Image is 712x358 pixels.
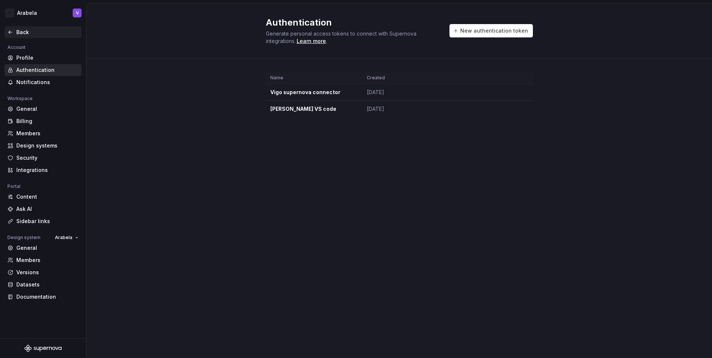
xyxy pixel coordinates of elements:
div: Design systems [16,142,79,149]
div: Sidebar links [16,218,79,225]
td: [PERSON_NAME] VS code [266,101,362,117]
div: Ask AI [16,205,79,213]
a: General [4,103,82,115]
div: Profile [16,54,79,62]
h2: Authentication [266,17,441,29]
div: V [76,10,79,16]
div: Arabela [17,9,37,17]
td: [DATE] [362,101,514,117]
div: Design system [4,233,43,242]
div: Documentation [16,293,79,301]
div: Security [16,154,79,162]
a: Versions [4,266,82,278]
a: Documentation [4,291,82,303]
div: General [16,244,79,252]
th: Name [266,72,362,84]
a: Sidebar links [4,215,82,227]
a: Members [4,254,82,266]
span: Generate personal access tokens to connect with Supernova integrations. [266,30,418,44]
div: Datasets [16,281,79,288]
a: Datasets [4,279,82,291]
a: Members [4,127,82,139]
td: Vigo supernova connector [266,84,362,101]
span: Arabela [55,235,72,241]
a: Ask AI [4,203,82,215]
a: Profile [4,52,82,64]
th: Created [362,72,514,84]
a: Notifications [4,76,82,88]
a: Back [4,26,82,38]
button: VArabelaV [1,5,85,21]
div: Portal [4,182,23,191]
div: V [5,9,14,17]
a: General [4,242,82,254]
td: [DATE] [362,84,514,101]
svg: Supernova Logo [24,345,62,352]
button: New authentication token [449,24,533,37]
div: Integrations [16,166,79,174]
a: Integrations [4,164,82,176]
div: Members [16,130,79,137]
div: Content [16,193,79,200]
span: New authentication token [460,27,528,34]
div: Members [16,256,79,264]
a: Content [4,191,82,203]
div: Billing [16,117,79,125]
a: Security [4,152,82,164]
div: Versions [16,269,79,276]
a: Learn more [297,37,326,45]
a: Authentication [4,64,82,76]
div: Workspace [4,94,36,103]
div: General [16,105,79,113]
div: Back [16,29,79,36]
a: Billing [4,115,82,127]
div: Authentication [16,66,79,74]
span: . [296,39,327,44]
div: Account [4,43,29,52]
div: Notifications [16,79,79,86]
a: Design systems [4,140,82,152]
